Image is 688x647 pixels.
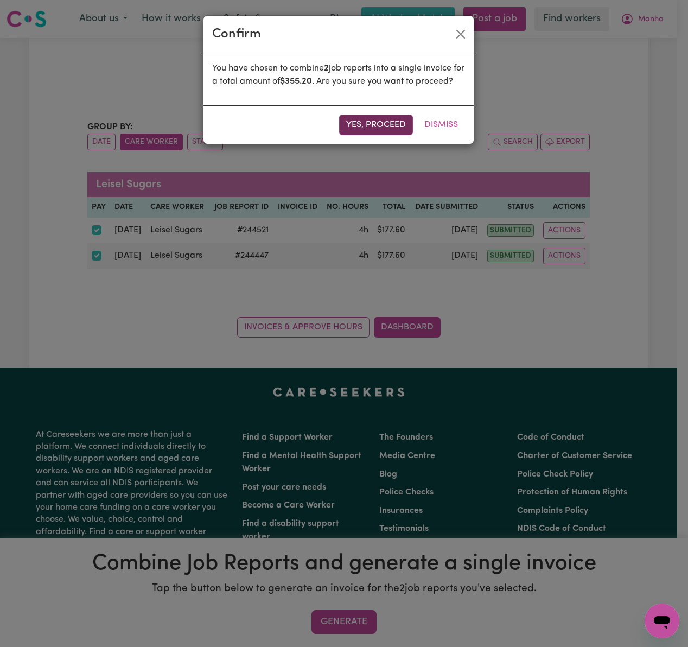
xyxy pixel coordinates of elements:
span: You have chosen to combine job reports into a single invoice for a total amount of . Are you sure... [212,64,464,86]
button: Close [452,26,469,43]
b: $ 355.20 [280,77,312,86]
iframe: Button to launch messaging window [645,604,679,638]
div: Confirm [212,24,261,44]
button: Yes, proceed [339,115,413,135]
button: Dismiss [417,115,465,135]
b: 2 [324,64,329,73]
